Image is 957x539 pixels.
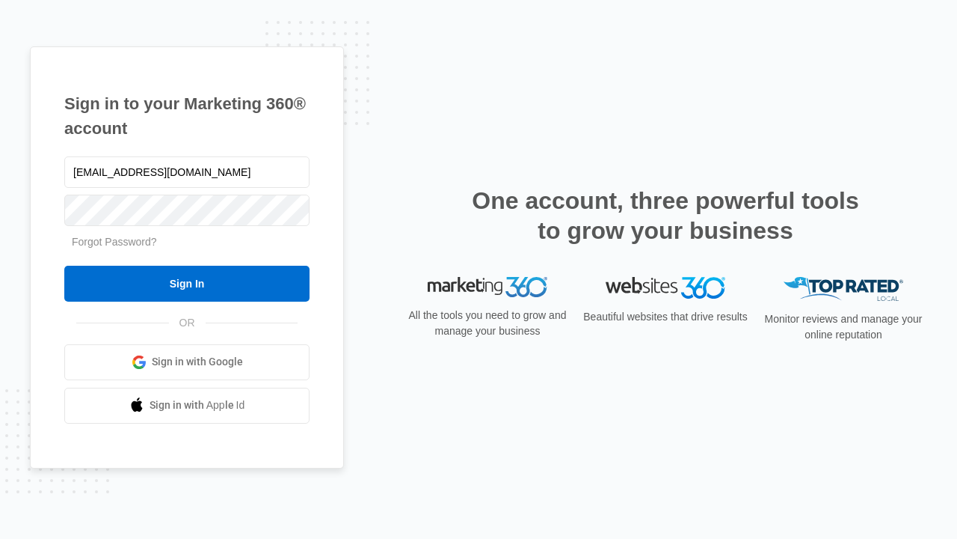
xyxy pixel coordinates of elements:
[404,308,571,339] p: All the tools you need to grow and manage your business
[169,315,206,331] span: OR
[64,91,310,141] h1: Sign in to your Marketing 360® account
[428,277,547,298] img: Marketing 360
[467,186,864,246] h2: One account, three powerful tools to grow your business
[582,309,749,325] p: Beautiful websites that drive results
[64,344,310,380] a: Sign in with Google
[64,156,310,188] input: Email
[72,236,157,248] a: Forgot Password?
[760,311,927,343] p: Monitor reviews and manage your online reputation
[784,277,903,302] img: Top Rated Local
[64,266,310,302] input: Sign In
[150,398,245,413] span: Sign in with Apple Id
[152,354,243,370] span: Sign in with Google
[606,277,725,299] img: Websites 360
[64,388,310,424] a: Sign in with Apple Id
